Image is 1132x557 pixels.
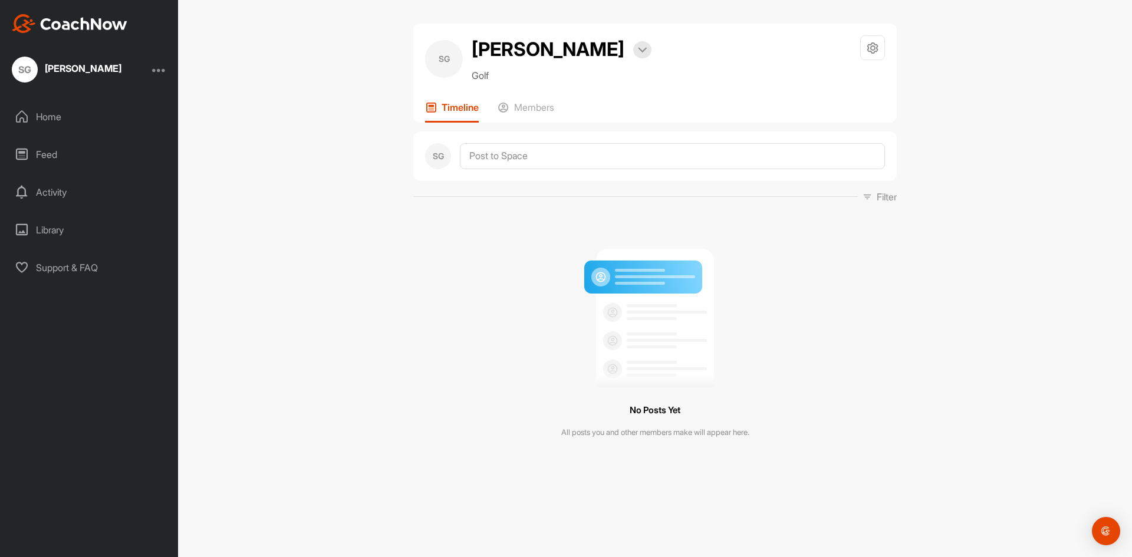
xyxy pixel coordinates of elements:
div: Activity [6,177,173,207]
div: Support & FAQ [6,253,173,282]
h2: [PERSON_NAME] [472,35,624,64]
p: All posts you and other members make will appear here. [561,427,749,439]
p: Members [514,101,554,113]
div: Feed [6,140,173,169]
div: SG [425,40,463,78]
div: SG [12,57,38,83]
div: Home [6,102,173,131]
h3: No Posts Yet [630,403,680,418]
p: Timeline [442,101,479,113]
p: Golf [472,68,651,83]
div: SG [425,143,451,169]
div: Library [6,215,173,245]
img: CoachNow [12,14,127,33]
p: Filter [877,190,897,204]
img: arrow-down [638,47,647,53]
div: Open Intercom Messenger [1092,517,1120,545]
div: [PERSON_NAME] [45,64,121,73]
img: null result [581,239,729,387]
